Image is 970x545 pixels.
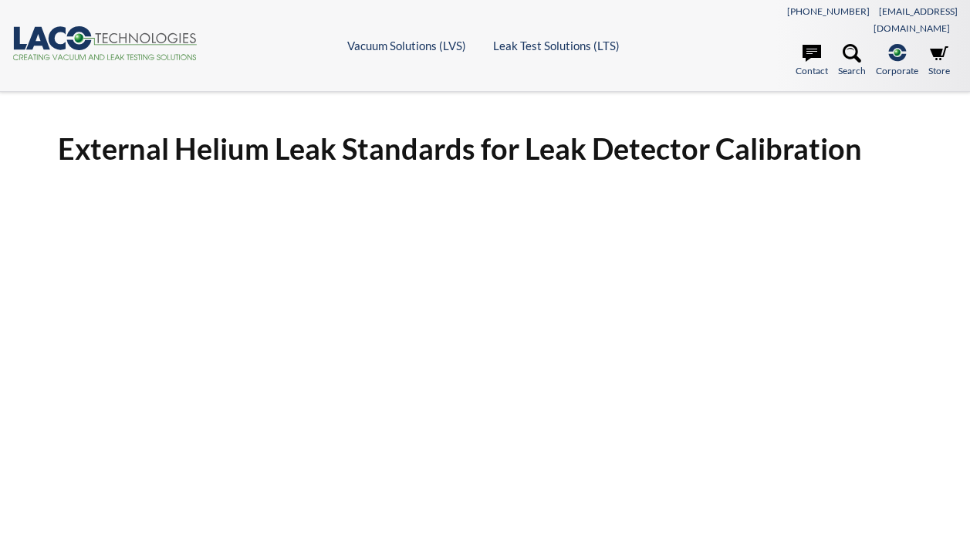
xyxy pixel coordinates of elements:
a: Leak Test Solutions (LTS) [493,39,620,52]
a: [EMAIL_ADDRESS][DOMAIN_NAME] [874,5,958,34]
a: [PHONE_NUMBER] [787,5,870,17]
a: Search [838,44,866,78]
a: Store [928,44,950,78]
h1: External Helium Leak Standards for Leak Detector Calibration [58,130,912,168]
span: Corporate [876,63,918,78]
a: Vacuum Solutions (LVS) [347,39,466,52]
a: Contact [796,44,828,78]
